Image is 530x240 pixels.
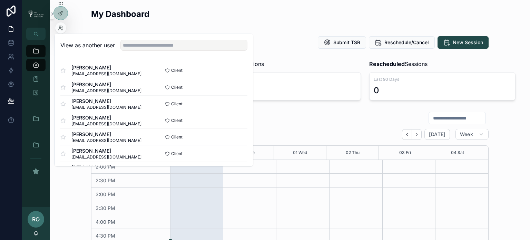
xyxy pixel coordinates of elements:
[71,114,141,121] span: [PERSON_NAME]
[374,77,511,82] span: Last 90 Days
[374,85,379,96] div: 0
[22,40,50,186] div: scrollable content
[171,151,183,156] span: Client
[94,164,117,170] span: 2:00 PM
[94,233,117,239] span: 4:30 PM
[94,191,117,197] span: 3:00 PM
[94,219,117,225] span: 4:00 PM
[91,8,149,20] h2: My Dashboard
[71,131,141,137] span: [PERSON_NAME]
[171,84,183,90] span: Client
[71,137,141,143] span: [EMAIL_ADDRESS][DOMAIN_NAME]
[71,81,141,88] span: [PERSON_NAME]
[293,146,307,160] button: 01 Wed
[429,131,445,137] span: [DATE]
[453,39,483,46] span: New Session
[402,129,412,140] button: Back
[369,60,428,68] span: Sessions
[71,154,141,160] span: [EMAIL_ADDRESS][DOMAIN_NAME]
[171,117,183,123] span: Client
[424,129,450,140] button: [DATE]
[318,36,366,49] button: Submit TSR
[451,146,464,160] button: 04 Sat
[71,147,141,154] span: [PERSON_NAME]
[219,77,356,82] span: Last 90 Days
[171,68,183,73] span: Client
[346,146,360,160] button: 02 Thu
[71,64,141,71] span: [PERSON_NAME]
[460,131,473,137] span: Week
[26,9,46,18] img: App logo
[94,205,117,211] span: 3:30 PM
[71,71,141,77] span: [EMAIL_ADDRESS][DOMAIN_NAME]
[333,39,360,46] span: Submit TSR
[32,215,40,223] span: RO
[71,164,141,171] span: [PERSON_NAME]
[71,88,141,93] span: [EMAIL_ADDRESS][DOMAIN_NAME]
[71,104,141,110] span: [EMAIL_ADDRESS][DOMAIN_NAME]
[94,177,117,183] span: 2:30 PM
[399,146,411,160] button: 03 Fri
[384,39,429,46] span: Reschedule/Cancel
[412,129,422,140] button: Next
[438,36,489,49] button: New Session
[171,134,183,140] span: Client
[369,60,405,67] strong: Rescheduled
[369,36,435,49] button: Reschedule/Cancel
[71,121,141,126] span: [EMAIL_ADDRESS][DOMAIN_NAME]
[71,97,141,104] span: [PERSON_NAME]
[455,129,489,140] button: Week
[60,41,115,49] h2: View as another user
[171,101,183,106] span: Client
